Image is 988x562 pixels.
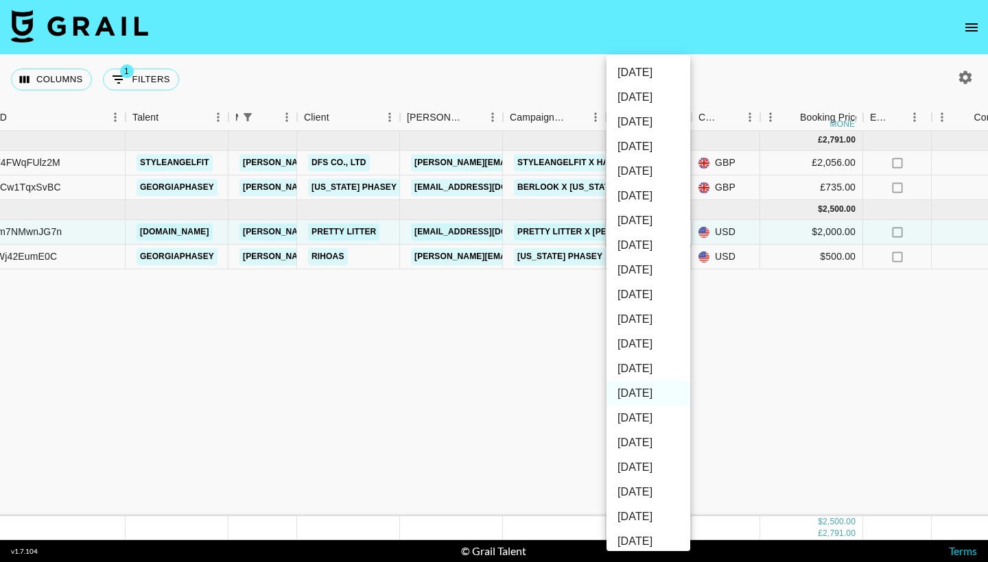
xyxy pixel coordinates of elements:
[607,60,690,85] li: [DATE]
[607,356,690,381] li: [DATE]
[607,307,690,332] li: [DATE]
[607,233,690,258] li: [DATE]
[607,430,690,455] li: [DATE]
[607,480,690,504] li: [DATE]
[607,159,690,184] li: [DATE]
[607,110,690,134] li: [DATE]
[607,504,690,529] li: [DATE]
[607,455,690,480] li: [DATE]
[607,381,690,406] li: [DATE]
[607,184,690,208] li: [DATE]
[607,85,690,110] li: [DATE]
[607,332,690,356] li: [DATE]
[607,134,690,159] li: [DATE]
[607,529,690,554] li: [DATE]
[607,208,690,233] li: [DATE]
[607,282,690,307] li: [DATE]
[607,406,690,430] li: [DATE]
[607,258,690,282] li: [DATE]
